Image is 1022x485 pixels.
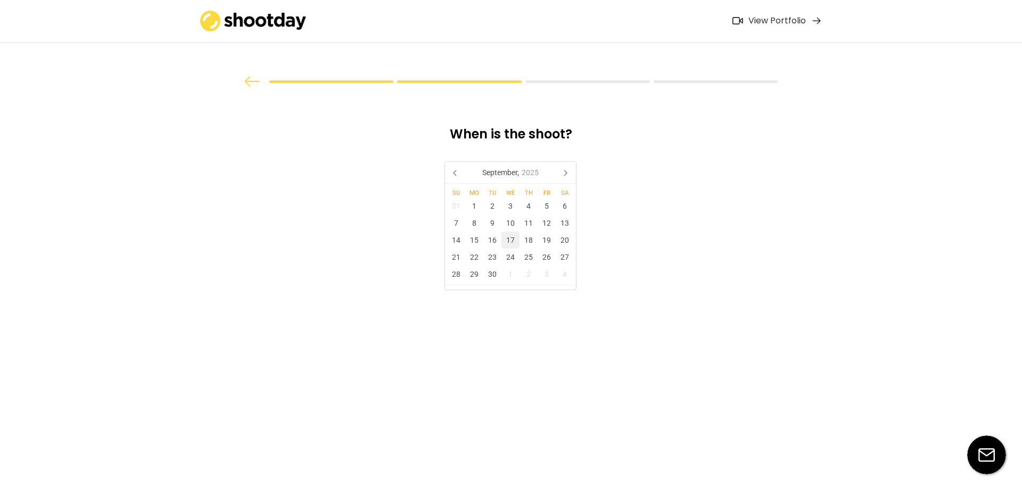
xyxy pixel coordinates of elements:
div: Mo [465,190,483,196]
div: 29 [465,266,483,283]
div: 25 [520,249,538,266]
div: Su [447,190,465,196]
div: We [501,190,520,196]
div: 4 [556,266,574,283]
img: arrow%20back.svg [244,76,260,87]
img: Icon%20feather-video%402x.png [732,17,743,24]
div: 23 [483,249,501,266]
div: 14 [447,232,465,249]
div: 30 [483,266,501,283]
div: Tu [483,190,501,196]
div: 1 [501,266,520,283]
div: Sa [556,190,574,196]
div: 20 [556,232,574,249]
div: 27 [556,249,574,266]
div: September, [478,164,542,181]
div: 26 [538,249,556,266]
div: Fr [538,190,556,196]
div: 15 [465,232,483,249]
div: 16 [483,232,501,249]
div: 21 [447,249,465,266]
div: 10 [501,215,520,232]
div: 1 [465,198,483,215]
div: 6 [556,198,574,215]
div: 17 [501,232,520,249]
div: 2 [520,266,538,283]
img: shootday_logo.png [200,11,307,31]
div: 13 [556,215,574,232]
div: 11 [520,215,538,232]
div: 12 [538,215,556,232]
div: 3 [501,198,520,215]
div: 7 [447,215,465,232]
div: 8 [465,215,483,232]
div: 5 [538,198,556,215]
i: 2025 [522,169,539,176]
div: 19 [538,232,556,249]
img: email-icon%20%281%29.svg [967,435,1006,474]
div: 31 [447,198,465,215]
div: 4 [520,198,538,215]
div: When is the shoot? [366,126,656,151]
div: Th [520,190,538,196]
div: 22 [465,249,483,266]
div: 9 [483,215,501,232]
div: 18 [520,232,538,249]
div: View Portfolio [748,15,806,27]
div: 24 [501,249,520,266]
div: 28 [447,266,465,283]
div: 2 [483,198,501,215]
div: 3 [538,266,556,283]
